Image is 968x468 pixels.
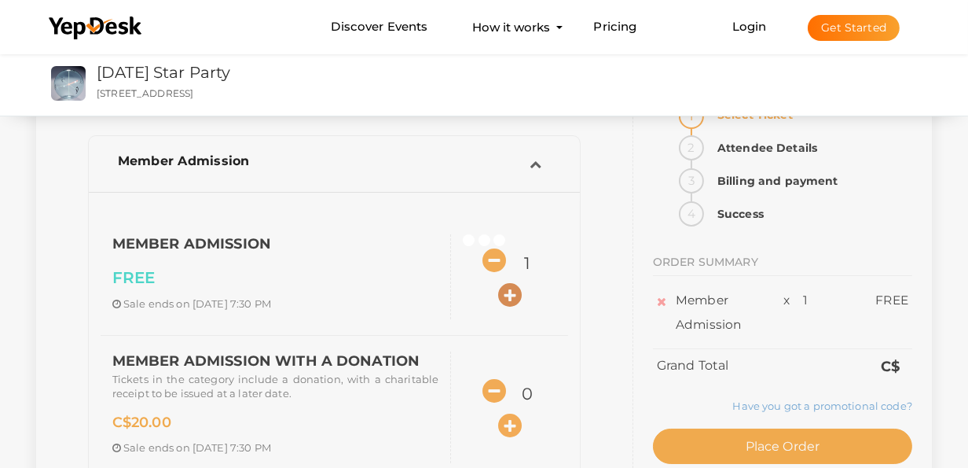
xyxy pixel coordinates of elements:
a: [DATE] Star Party [97,63,230,82]
p: [STREET_ADDRESS] [97,87,581,100]
button: How it works [467,13,555,42]
a: Login [732,19,767,34]
button: Get Started [808,15,900,41]
span: Member Admission [118,153,250,168]
a: Member Admission [97,163,573,178]
a: Discover Events [331,13,427,42]
img: XZ6FGPWR_small.png [51,66,86,101]
a: Pricing [594,13,637,42]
